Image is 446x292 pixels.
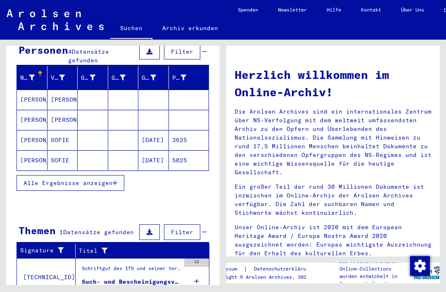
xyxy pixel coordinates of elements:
a: Archiv erkunden [152,18,228,38]
mat-cell: [DATE] [138,130,169,150]
div: Vorname [51,71,78,84]
img: Zustimmung ändern [410,256,430,276]
mat-header-cell: Geburt‏ [108,66,139,89]
mat-cell: [PERSON_NAME] [17,90,47,109]
span: 1 [59,228,63,236]
mat-cell: 3625 [169,130,209,150]
div: Personen [19,43,68,57]
p: Die Arolsen Archives Online-Collections [339,258,413,273]
mat-header-cell: Geburtsname [78,66,108,89]
div: | [211,265,322,273]
h1: Herzlich willkommen im Online-Archiv! [235,66,432,101]
div: Geburtsdatum [142,71,168,84]
mat-cell: [PERSON_NAME] [17,150,47,170]
div: Titel [79,244,199,257]
div: Themen [19,223,56,238]
div: Signature [20,244,75,257]
div: Titel [79,247,189,255]
mat-cell: [PERSON_NAME] [47,90,78,109]
span: Filter [171,48,193,55]
mat-cell: [PERSON_NAME] [47,110,78,130]
mat-header-cell: Prisoner # [169,66,209,89]
p: Die Arolsen Archives sind ein internationales Zentrum über NS-Verfolgung mit dem weltweit umfasse... [235,107,432,177]
span: 4 [68,48,72,55]
mat-header-cell: Vorname [47,66,78,89]
mat-header-cell: Nachname [17,66,47,89]
div: Vorname [51,74,65,82]
mat-cell: 5025 [169,150,209,170]
div: 12 [184,259,209,267]
button: Alle Ergebnisse anzeigen [17,175,124,191]
button: Filter [164,44,200,59]
span: Datensätze gefunden [68,48,109,64]
p: Unser Online-Archiv ist 2020 mit dem European Heritage Award / Europa Nostra Award 2020 ausgezeic... [235,223,432,258]
mat-cell: SOFIE [47,150,78,170]
div: Geburtsname [81,71,108,84]
div: Geburt‏ [111,74,126,82]
div: Prisoner # [172,71,199,84]
p: wurden entwickelt in Partnerschaft mit [339,273,413,287]
a: Suchen [110,18,152,40]
div: Geburtsdatum [142,74,156,82]
mat-cell: [PERSON_NAME] [17,110,47,130]
span: Datensätze gefunden [63,228,134,236]
div: Nachname [20,71,47,84]
button: Filter [164,224,200,240]
img: Arolsen_neg.svg [7,9,104,30]
div: Geburtsname [81,74,95,82]
mat-cell: [PERSON_NAME] [17,130,47,150]
span: Alle Ergebnisse anzeigen [24,179,113,187]
mat-header-cell: Geburtsdatum [138,66,169,89]
div: Prisoner # [172,74,187,82]
a: Impressum [211,265,244,273]
div: Schriftgut des ITS und seiner Vorgänger > Bearbeitung von Anfragen > Fallbezogene [MEDICAL_DATA] ... [82,265,180,276]
mat-cell: SOFIE [47,130,78,150]
p: Ein großer Teil der rund 30 Millionen Dokumente ist inzwischen im Online-Archiv der Arolsen Archi... [235,183,432,217]
a: Datenschutzerklärung [247,265,322,273]
div: Nachname [20,74,35,82]
p: Copyright © Arolsen Archives, 2021 [211,273,322,281]
mat-cell: [DATE] [138,150,169,170]
div: Geburt‏ [111,71,138,84]
div: Such- und Bescheinigungsvorgang Nr. 1.835.727 für [PERSON_NAME] geboren [DEMOGRAPHIC_DATA] oder1870 [82,278,180,286]
div: Signature [20,246,65,255]
span: Filter [171,228,193,236]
